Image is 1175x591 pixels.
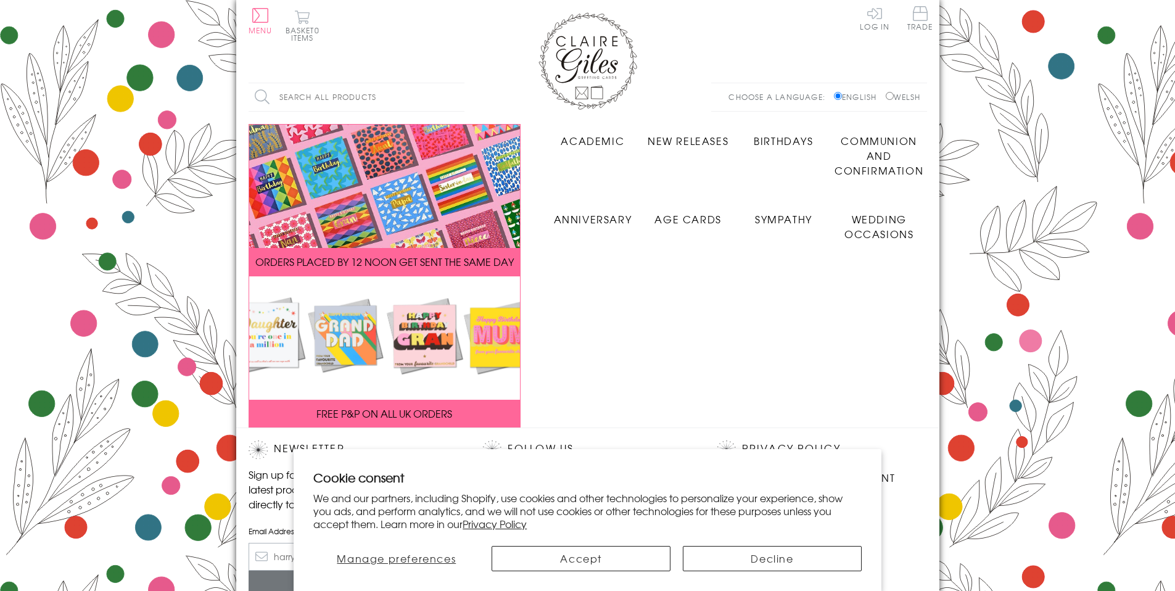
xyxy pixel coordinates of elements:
[561,133,624,148] span: Academic
[337,551,456,566] span: Manage preferences
[554,212,632,226] span: Anniversary
[545,202,641,226] a: Anniversary
[538,12,637,110] img: Claire Giles Greetings Cards
[907,6,933,30] span: Trade
[255,254,514,269] span: ORDERS PLACED BY 12 NOON GET SENT THE SAME DAY
[742,440,840,457] a: Privacy Policy
[249,8,273,34] button: Menu
[545,124,641,148] a: Academic
[907,6,933,33] a: Trade
[860,6,889,30] a: Log In
[463,516,527,531] a: Privacy Policy
[640,202,736,226] a: Age Cards
[640,124,736,148] a: New Releases
[831,124,927,178] a: Communion and Confirmation
[316,406,452,421] span: FREE P&P ON ALL UK ORDERS
[286,10,320,41] button: Basket0 items
[755,212,812,226] span: Sympathy
[482,440,692,459] h2: Follow Us
[886,91,921,102] label: Welsh
[249,83,464,111] input: Search all products
[886,92,894,100] input: Welsh
[683,546,862,571] button: Decline
[249,440,458,459] h2: Newsletter
[834,92,842,100] input: English
[249,25,273,36] span: Menu
[452,83,464,111] input: Search
[313,492,862,530] p: We and our partners, including Shopify, use cookies and other technologies to personalize your ex...
[249,543,458,571] input: harry@hogwarts.edu
[736,202,831,226] a: Sympathy
[736,124,831,148] a: Birthdays
[654,212,721,226] span: Age Cards
[313,546,479,571] button: Manage preferences
[249,526,458,537] label: Email Address
[313,469,862,486] h2: Cookie consent
[648,133,728,148] span: New Releases
[291,25,320,43] span: 0 items
[835,133,923,178] span: Communion and Confirmation
[728,91,831,102] p: Choose a language:
[844,212,913,241] span: Wedding Occasions
[249,467,458,511] p: Sign up for our newsletter to receive the latest product launches, news and offers directly to yo...
[754,133,813,148] span: Birthdays
[831,202,927,241] a: Wedding Occasions
[834,91,883,102] label: English
[492,546,670,571] button: Accept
